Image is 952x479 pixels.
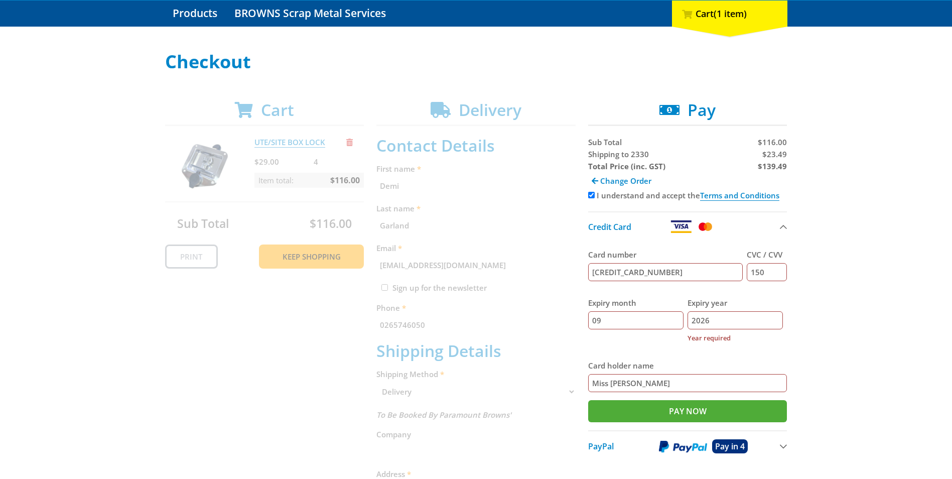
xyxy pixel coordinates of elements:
[697,220,714,233] img: Mastercard
[600,176,651,186] span: Change Order
[588,311,684,329] input: MM
[688,311,783,329] input: YY
[670,220,692,233] img: Visa
[700,190,779,201] a: Terms and Conditions
[165,52,787,72] h1: Checkout
[165,1,225,27] a: Go to the Products page
[597,190,779,201] label: I understand and accept the
[762,149,787,159] span: $23.49
[588,161,665,171] strong: Total Price (inc. GST)
[659,440,707,453] img: PayPal
[588,441,614,452] span: PayPal
[588,400,787,422] input: Pay Now
[688,99,716,121] span: Pay
[758,137,787,147] span: $116.00
[747,249,787,261] label: CVC / CVV
[588,297,684,309] label: Expiry month
[715,441,745,452] span: Pay in 4
[588,192,595,198] input: Please accept the terms and conditions.
[688,332,783,344] label: Year required
[588,221,631,232] span: Credit Card
[688,297,783,309] label: Expiry year
[714,8,747,20] span: (1 item)
[588,137,622,147] span: Sub Total
[588,211,787,241] button: Credit Card
[588,430,787,461] button: PayPal Pay in 4
[588,149,649,159] span: Shipping to 2330
[227,1,393,27] a: Go to the BROWNS Scrap Metal Services page
[588,172,655,189] a: Change Order
[758,161,787,171] strong: $139.49
[588,249,743,261] label: Card number
[672,1,787,27] div: Cart
[588,360,787,372] label: Card holder name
